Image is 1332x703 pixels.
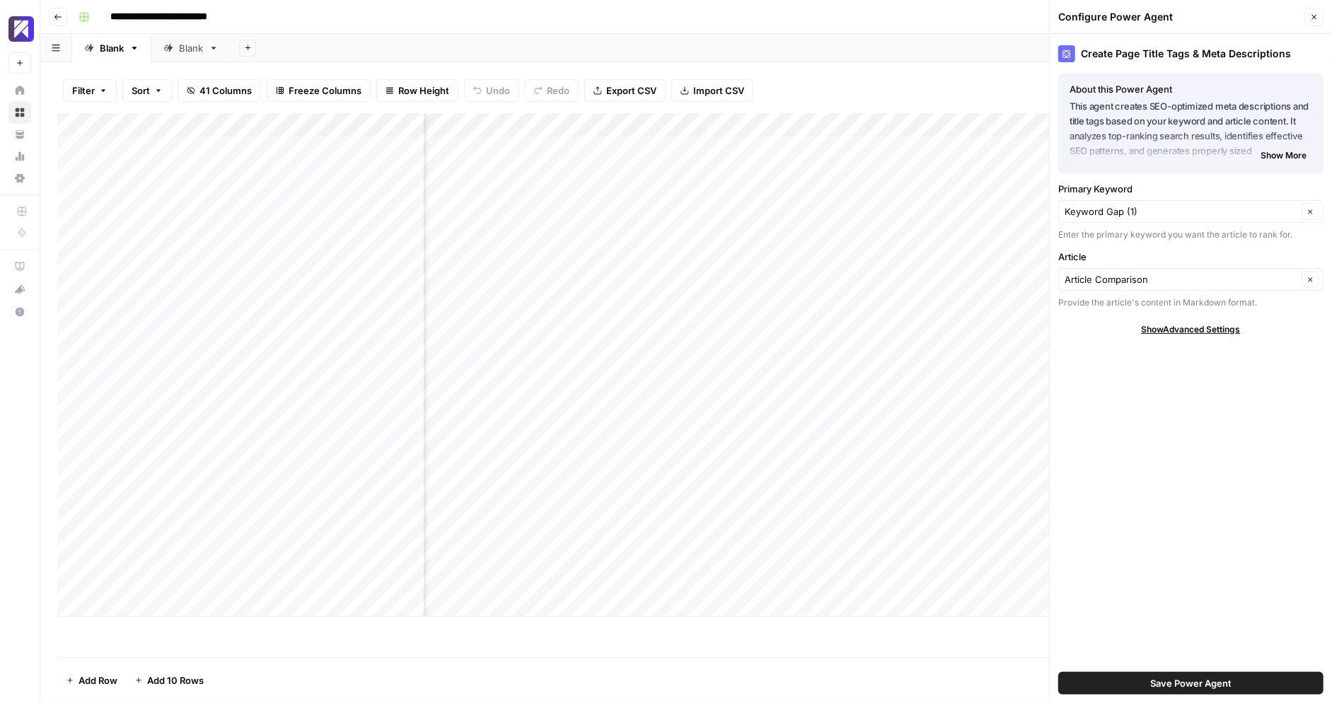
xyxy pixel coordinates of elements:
[486,83,510,98] span: Undo
[8,101,31,124] a: Browse
[72,34,151,62] a: Blank
[289,83,361,98] span: Freeze Columns
[1065,204,1297,219] input: Keyword Gap (1)
[1150,676,1232,690] span: Save Power Agent
[267,79,371,102] button: Freeze Columns
[1058,182,1324,196] label: Primary Keyword
[8,301,31,323] button: Help + Support
[79,673,117,687] span: Add Row
[398,83,449,98] span: Row Height
[1255,146,1312,165] button: Show More
[1070,82,1312,96] div: About this Power Agent
[547,83,569,98] span: Redo
[464,79,519,102] button: Undo
[147,673,204,687] span: Add 10 Rows
[199,83,252,98] span: 41 Columns
[8,278,31,301] button: What's new?
[122,79,172,102] button: Sort
[8,167,31,190] a: Settings
[9,279,30,300] div: What's new?
[1058,45,1324,62] div: Create Page Title Tags & Meta Descriptions
[1070,99,1312,159] p: This agent creates SEO-optimized meta descriptions and title tags based on your keyword and artic...
[1058,228,1324,241] div: Enter the primary keyword you want the article to rank for.
[1058,672,1324,695] button: Save Power Agent
[1261,149,1307,162] span: Show More
[151,34,231,62] a: Blank
[100,41,124,55] div: Blank
[72,83,95,98] span: Filter
[178,79,261,102] button: 41 Columns
[126,669,212,692] button: Add 10 Rows
[57,669,126,692] button: Add Row
[584,79,666,102] button: Export CSV
[132,83,150,98] span: Sort
[8,255,31,278] a: AirOps Academy
[8,79,31,102] a: Home
[693,83,744,98] span: Import CSV
[1058,250,1324,264] label: Article
[525,79,579,102] button: Redo
[63,79,117,102] button: Filter
[8,145,31,168] a: Usage
[8,16,34,42] img: Overjet - Test Logo
[376,79,458,102] button: Row Height
[1142,323,1241,336] span: Show Advanced Settings
[8,123,31,146] a: Your Data
[1065,272,1297,286] input: Article Comparison
[179,41,203,55] div: Blank
[1058,296,1324,309] div: Provide the article's content in Markdown format.
[606,83,656,98] span: Export CSV
[8,11,31,47] button: Workspace: Overjet - Test
[671,79,753,102] button: Import CSV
